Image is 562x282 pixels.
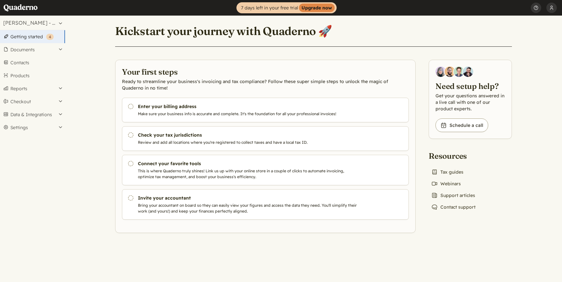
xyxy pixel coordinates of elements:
span: 4 [49,34,51,39]
a: Enter your billing address Make sure your business info is accurate and complete. It's the founda... [122,98,409,122]
a: Schedule a call [435,118,488,132]
p: Get your questions answered in a live call with one of our product experts. [435,92,505,112]
h3: Check your tax jurisdictions [138,132,360,138]
img: Diana Carrasco, Account Executive at Quaderno [435,67,446,77]
img: Ivo Oltmans, Business Developer at Quaderno [454,67,464,77]
img: Javier Rubio, DevRel at Quaderno [463,67,473,77]
a: Webinars [429,179,463,188]
h2: Resources [429,151,478,161]
a: Tax guides [429,167,466,177]
p: Bring your accountant on board so they can easily view your figures and access the data they need... [138,202,360,214]
a: 7 days left in your free trialUpgrade now [236,2,337,13]
h3: Invite your accountant [138,195,360,201]
img: Jairo Fumero, Account Executive at Quaderno [445,67,455,77]
h3: Connect your favorite tools [138,160,360,167]
a: Invite your accountant Bring your accountant on board so they can easily view your figures and ac... [122,189,409,220]
p: Review and add all locations where you're registered to collect taxes and have a local tax ID. [138,140,360,145]
a: Connect your favorite tools This is where Quaderno truly shines! Link us up with your online stor... [122,155,409,185]
a: Support articles [429,191,478,200]
a: Contact support [429,202,478,212]
h2: Need setup help? [435,81,505,91]
p: Ready to streamline your business's invoicing and tax compliance? Follow these super simple steps... [122,78,409,91]
p: Make sure your business info is accurate and complete. It's the foundation for all your professio... [138,111,360,117]
h1: Kickstart your journey with Quaderno 🚀 [115,24,332,38]
h2: Your first steps [122,67,409,77]
a: Check your tax jurisdictions Review and add all locations where you're registered to collect taxe... [122,126,409,151]
p: This is where Quaderno truly shines! Link us up with your online store in a couple of clicks to a... [138,168,360,180]
h3: Enter your billing address [138,103,360,110]
strong: Upgrade now [299,4,335,12]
